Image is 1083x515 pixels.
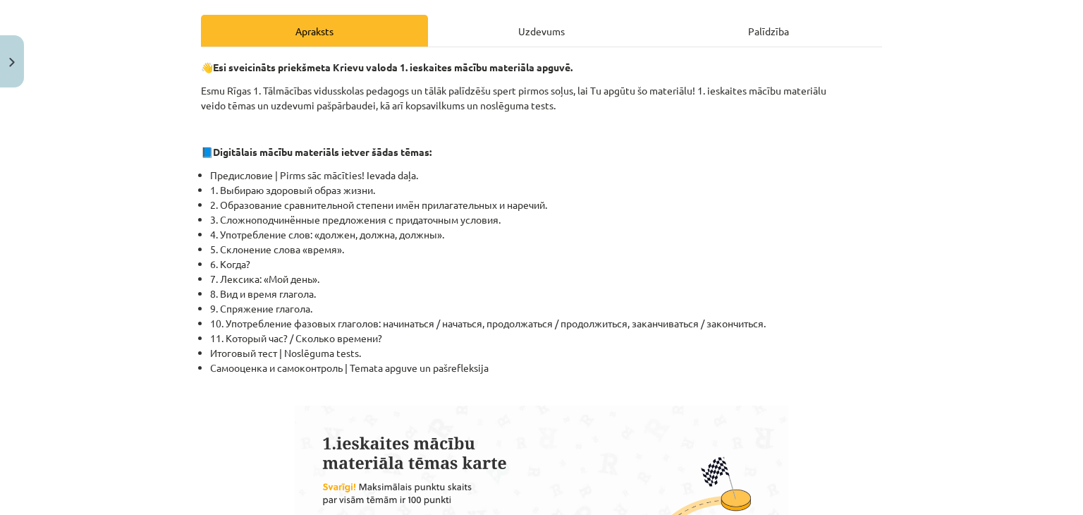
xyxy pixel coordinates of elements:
li: 9. Спряжение глагола. [210,301,882,316]
li: Предисловие | Pirms sāc mācīties! Ievada daļa. [210,168,882,183]
li: 2. Образование сравнительной степени имён прилагательных и наречий. [210,198,882,212]
p: Esmu Rīgas 1. Tālmācības vidusskolas pedagogs un tālāk palīdzēšu spert pirmos soļus, lai Tu apgūt... [201,83,882,113]
li: 3. Сложноподчинённые предложения с придаточным условия. [210,212,882,227]
strong: Esi sveicināts priekšmeta Krievu valoda 1. ieskaites mācību materiāla apguvē. [213,61,573,73]
li: 1. Выбираю здоровый образ жизни. [210,183,882,198]
li: 11. Который час? / Сколько времени? [210,331,882,346]
div: Apraksts [201,15,428,47]
div: Uzdevums [428,15,655,47]
div: Palīdzība [655,15,882,47]
li: 7. Лексика: «Мой день». [210,272,882,286]
li: 6. Когда? [210,257,882,272]
li: 4. Употребление слов: «должен, должна, должны». [210,227,882,242]
li: 8. Вид и время глагола. [210,286,882,301]
li: 5. Склонение слова «время». [210,242,882,257]
li: Итоговый тест | Noslēguma tests. [210,346,882,360]
li: 10. Употребление фазовых глаголов: начинаться / начаться, продолжаться / продолжиться, заканчиват... [210,316,882,331]
li: Самооценка и самоконтроль | Temata apguve un pašrefleksija [210,360,882,375]
p: 📘 [201,145,882,159]
img: icon-close-lesson-0947bae3869378f0d4975bcd49f059093ad1ed9edebbc8119c70593378902aed.svg [9,58,15,67]
strong: Digitālais mācību materiāls ietver šādas tēmas: [213,145,432,158]
p: 👋 [201,60,882,75]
